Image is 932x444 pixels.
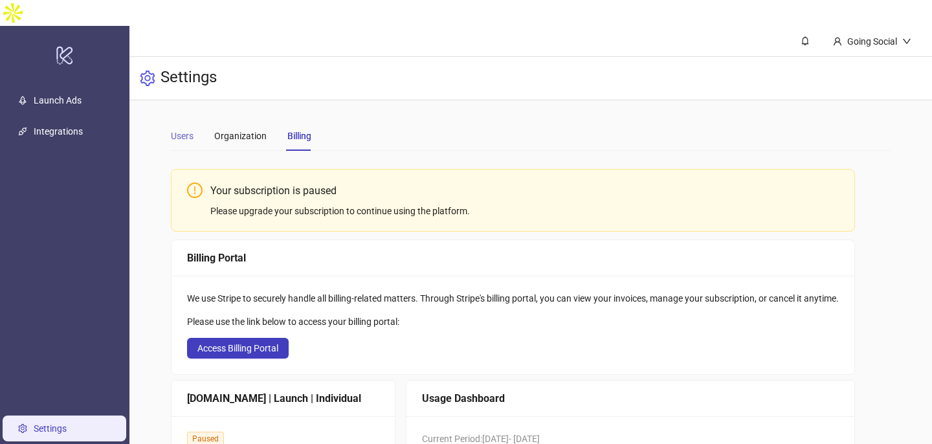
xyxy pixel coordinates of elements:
[187,183,203,198] span: exclamation-circle
[140,71,155,86] span: setting
[801,36,810,45] span: bell
[287,129,311,143] div: Billing
[187,291,839,305] div: We use Stripe to securely handle all billing-related matters. Through Stripe's billing portal, yo...
[210,183,839,199] div: Your subscription is paused
[833,37,842,46] span: user
[422,390,839,406] div: Usage Dashboard
[210,204,839,218] div: Please upgrade your subscription to continue using the platform.
[214,129,267,143] div: Organization
[187,338,289,359] button: Access Billing Portal
[422,434,540,444] span: Current Period: [DATE] - [DATE]
[161,67,217,89] h3: Settings
[187,250,839,266] div: Billing Portal
[34,126,83,137] a: Integrations
[34,423,67,434] a: Settings
[902,37,911,46] span: down
[171,129,194,143] div: Users
[842,34,902,49] div: Going Social
[187,315,839,329] div: Please use the link below to access your billing portal:
[34,95,82,105] a: Launch Ads
[197,343,278,353] span: Access Billing Portal
[187,390,379,406] div: [DOMAIN_NAME] | Launch | Individual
